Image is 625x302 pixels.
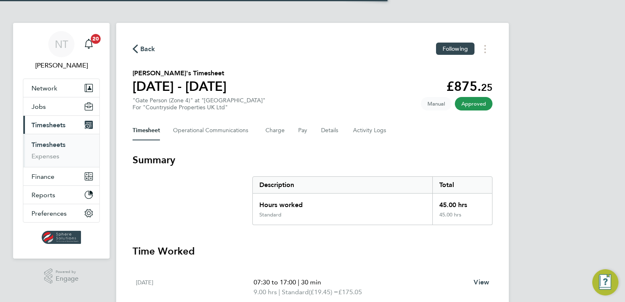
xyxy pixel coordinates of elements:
[31,121,65,129] span: Timesheets
[265,121,285,140] button: Charge
[44,268,79,284] a: Powered byEngage
[321,121,340,140] button: Details
[91,34,101,44] span: 20
[481,81,492,93] span: 25
[309,288,338,296] span: (£19.45) =
[31,191,55,199] span: Reports
[253,177,432,193] div: Description
[298,278,299,286] span: |
[133,104,265,111] div: For "Countryside Properties UK Ltd"
[31,152,59,160] a: Expenses
[432,177,492,193] div: Total
[140,44,155,54] span: Back
[282,287,309,297] span: Standard
[259,212,281,218] div: Standard
[133,78,227,95] h1: [DATE] - [DATE]
[81,31,97,57] a: 20
[31,141,65,149] a: Timesheets
[23,79,99,97] button: Network
[23,31,100,70] a: NT[PERSON_NAME]
[432,212,492,225] div: 45.00 hrs
[443,45,468,52] span: Following
[252,176,492,225] div: Summary
[23,61,100,70] span: Nathan Taylor
[42,231,81,244] img: spheresolutions-logo-retina.png
[23,134,99,167] div: Timesheets
[254,288,277,296] span: 9.00 hrs
[56,268,79,275] span: Powered by
[474,277,489,287] a: View
[279,288,280,296] span: |
[436,43,474,55] button: Following
[298,121,308,140] button: Pay
[31,103,46,110] span: Jobs
[353,121,387,140] button: Activity Logs
[133,97,265,111] div: "Gate Person (Zone 4)" at "[GEOGRAPHIC_DATA]"
[133,121,160,140] button: Timesheet
[133,153,492,167] h3: Summary
[55,39,68,50] span: NT
[133,245,492,258] h3: Time Worked
[31,84,57,92] span: Network
[23,97,99,115] button: Jobs
[133,44,155,54] button: Back
[254,278,296,286] span: 07:30 to 17:00
[23,167,99,185] button: Finance
[173,121,252,140] button: Operational Communications
[23,186,99,204] button: Reports
[446,79,492,94] app-decimal: £875.
[338,288,362,296] span: £175.05
[432,194,492,212] div: 45.00 hrs
[455,97,492,110] span: This timesheet has been approved.
[474,278,489,286] span: View
[23,204,99,222] button: Preferences
[592,269,618,295] button: Engage Resource Center
[31,210,67,217] span: Preferences
[13,23,110,259] nav: Main navigation
[478,43,492,55] button: Timesheets Menu
[136,277,254,297] div: [DATE]
[23,116,99,134] button: Timesheets
[421,97,452,110] span: This timesheet was manually created.
[301,278,321,286] span: 30 min
[133,68,227,78] h2: [PERSON_NAME]'s Timesheet
[23,231,100,244] a: Go to home page
[31,173,54,180] span: Finance
[56,275,79,282] span: Engage
[253,194,432,212] div: Hours worked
